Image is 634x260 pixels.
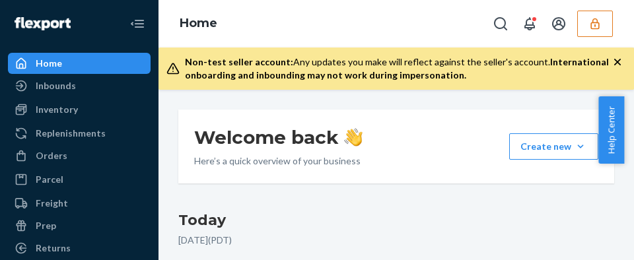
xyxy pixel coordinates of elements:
button: Open account menu [546,11,572,37]
span: Non-test seller account: [185,56,293,67]
a: Orders [8,145,151,166]
div: Freight [36,197,68,210]
a: Freight [8,193,151,214]
a: Parcel [8,169,151,190]
a: Prep [8,215,151,236]
ol: breadcrumbs [169,5,228,43]
img: Flexport logo [15,17,71,30]
h1: Welcome back [194,125,363,149]
div: Inventory [36,103,78,116]
p: Here’s a quick overview of your business [194,154,363,168]
div: Returns [36,242,71,255]
a: Inbounds [8,75,151,96]
button: Create new [509,133,598,160]
button: Open notifications [516,11,543,37]
div: Prep [36,219,56,232]
a: Home [180,16,217,30]
button: Close Navigation [124,11,151,37]
p: [DATE] ( PDT ) [178,234,614,247]
div: Replenishments [36,127,106,140]
img: hand-wave emoji [344,128,363,146]
a: Inventory [8,99,151,120]
a: Home [8,53,151,74]
a: Returns [8,238,151,259]
div: Inbounds [36,79,76,92]
div: Orders [36,149,67,162]
button: Open Search Box [487,11,514,37]
iframe: Opens a widget where you can chat to one of our agents [548,220,621,253]
button: Help Center [598,96,624,164]
div: Any updates you make will reflect against the seller's account. [185,55,613,82]
div: Parcel [36,173,63,186]
a: Replenishments [8,123,151,144]
h3: Today [178,210,614,231]
div: Home [36,57,62,70]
